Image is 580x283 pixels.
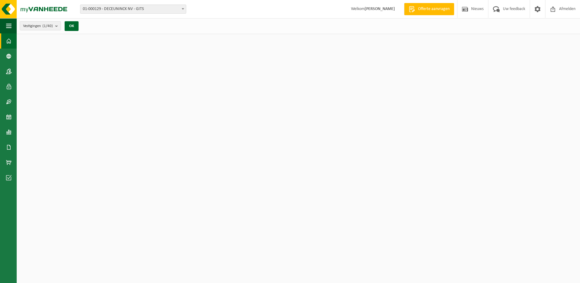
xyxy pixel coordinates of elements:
span: 01-000129 - DECEUNINCK NV - GITS [80,5,186,13]
strong: [PERSON_NAME] [365,7,395,11]
span: 01-000129 - DECEUNINCK NV - GITS [80,5,186,14]
span: Vestigingen [23,22,53,31]
a: Offerte aanvragen [404,3,454,15]
count: (1/40) [42,24,53,28]
button: Vestigingen(1/40) [20,21,61,30]
span: Offerte aanvragen [416,6,451,12]
button: OK [65,21,79,31]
